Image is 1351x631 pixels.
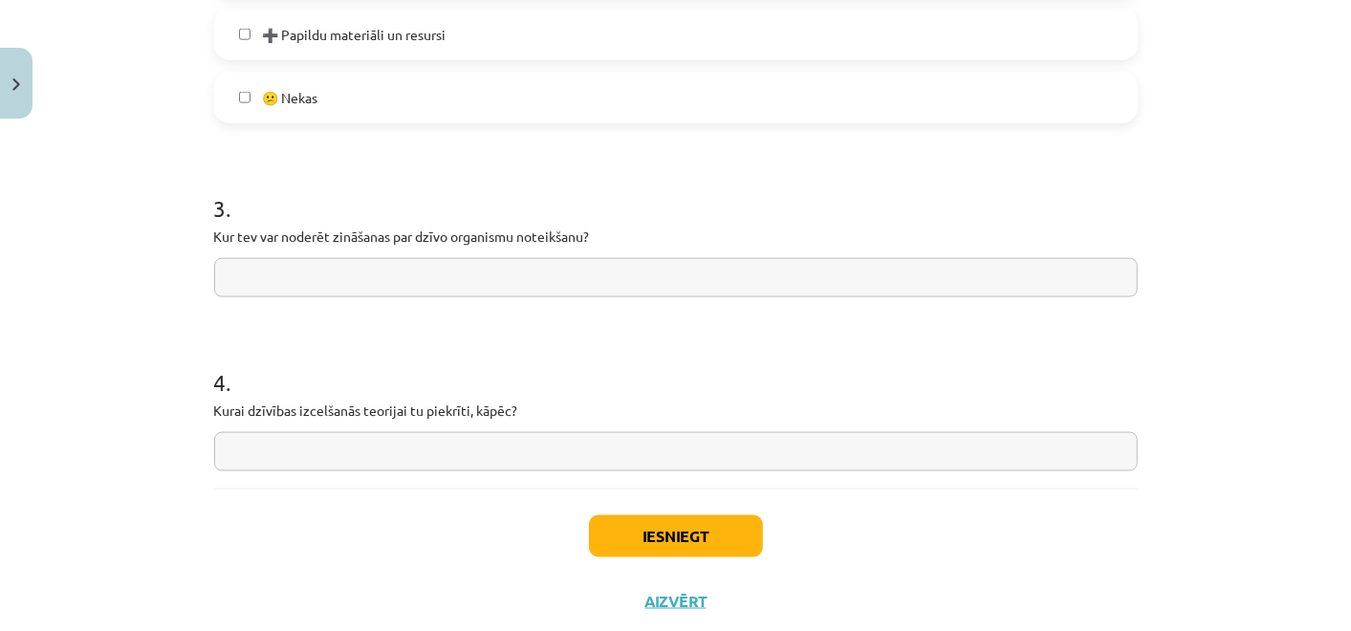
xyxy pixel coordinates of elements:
[214,162,1138,221] h1: 3 .
[640,592,712,611] button: Aizvērt
[239,92,251,104] input: 😕 Nekas
[589,515,763,557] button: Iesniegt
[239,29,251,41] input: ➕ Papildu materiāli un resursi
[214,336,1138,395] h1: 4 .
[12,78,20,91] img: icon-close-lesson-0947bae3869378f0d4975bcd49f059093ad1ed9edebbc8119c70593378902aed.svg
[214,401,1138,421] p: Kurai dzīvības izcelšanās teorijai tu piekrīti, kāpēc?
[214,227,1138,247] p: Kur tev var noderēt zināšanas par dzīvo organismu noteikšanu?
[262,25,446,45] span: ➕ Papildu materiāli un resursi
[262,88,317,108] span: 😕 Nekas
